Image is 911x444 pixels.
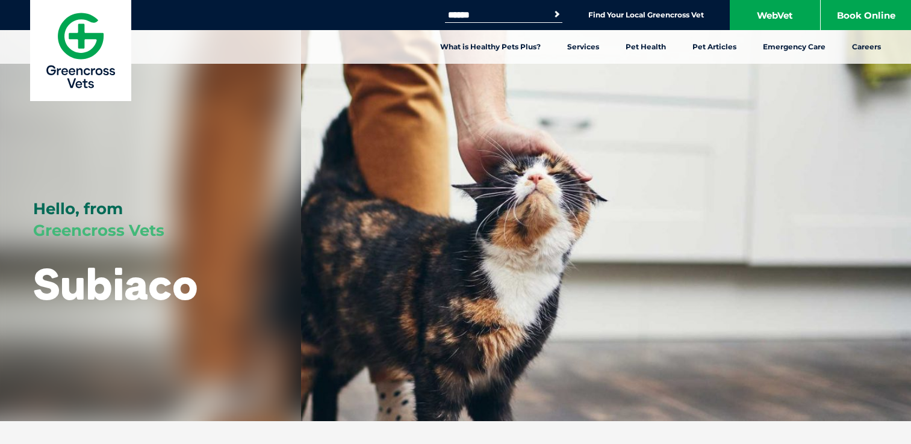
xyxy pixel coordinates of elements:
[554,30,612,64] a: Services
[33,221,164,240] span: Greencross Vets
[839,30,894,64] a: Careers
[33,260,198,307] h1: Subiaco
[427,30,554,64] a: What is Healthy Pets Plus?
[750,30,839,64] a: Emergency Care
[33,199,123,218] span: Hello, from
[612,30,679,64] a: Pet Health
[551,8,563,20] button: Search
[588,10,704,20] a: Find Your Local Greencross Vet
[679,30,750,64] a: Pet Articles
